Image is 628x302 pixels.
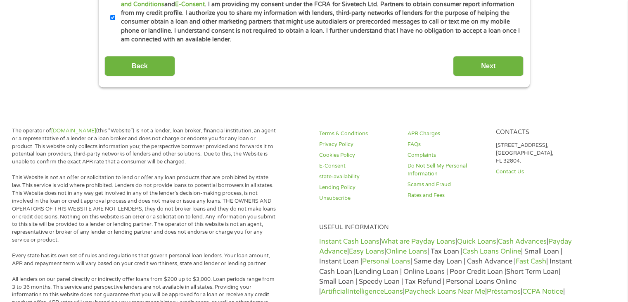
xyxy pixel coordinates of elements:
[408,151,486,159] a: Complaints
[51,127,96,134] a: [DOMAIN_NAME]
[319,194,398,202] a: Unsubscribe
[462,247,521,256] a: Cash Loans Online
[498,237,547,246] a: Cash Advances
[319,173,398,181] a: state-availability
[408,162,486,178] a: Do Not Sell My Personal Information
[408,141,486,149] a: FAQs
[319,141,398,149] a: Privacy Policy
[319,184,398,192] a: Lending Policy
[319,237,379,246] a: Instant Cash Loans
[175,1,205,8] a: E-Consent
[12,252,277,268] p: Every state has its own set of rules and regulations that govern personal loan lenders. Your loan...
[349,247,384,256] a: Easy Loans
[405,288,485,296] a: Paycheck Loans Near Me
[319,237,572,256] a: Payday Advance
[408,192,486,199] a: Rates and Fees
[321,288,347,296] a: Artificial
[319,151,398,159] a: Cookies Policy
[408,181,486,189] a: Scams and Fraud
[386,247,427,256] a: Online Loans
[516,257,546,266] a: Fast Cash
[487,288,521,296] a: Préstamos
[319,162,398,170] a: E-Consent
[495,141,574,165] p: [STREET_ADDRESS], [GEOGRAPHIC_DATA], FL 32804.
[495,168,574,176] a: Contact Us
[381,237,455,246] a: What are Payday Loans
[104,56,175,76] input: Back
[319,130,398,138] a: Terms & Conditions
[319,224,574,232] h4: Useful Information
[453,56,524,76] input: Next
[362,257,410,266] a: Personal Loans
[319,237,574,297] p: | | | | | | | Tax Loan | | Small Loan | Instant Loan | | Same day Loan | Cash Advance | | Instant...
[522,288,563,296] a: CCPA Notice
[457,237,496,246] a: Quick Loans
[408,130,486,138] a: APR Charges
[384,288,403,296] a: Loans
[495,129,574,137] h4: Contacts
[347,288,384,296] a: Intelligence
[12,127,277,166] p: The operator of (this “Website”) is not a lender, loan broker, financial institution, an agent or...
[12,174,277,244] p: This Website is not an offer or solicitation to lend or offer any loan products that are prohibit...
